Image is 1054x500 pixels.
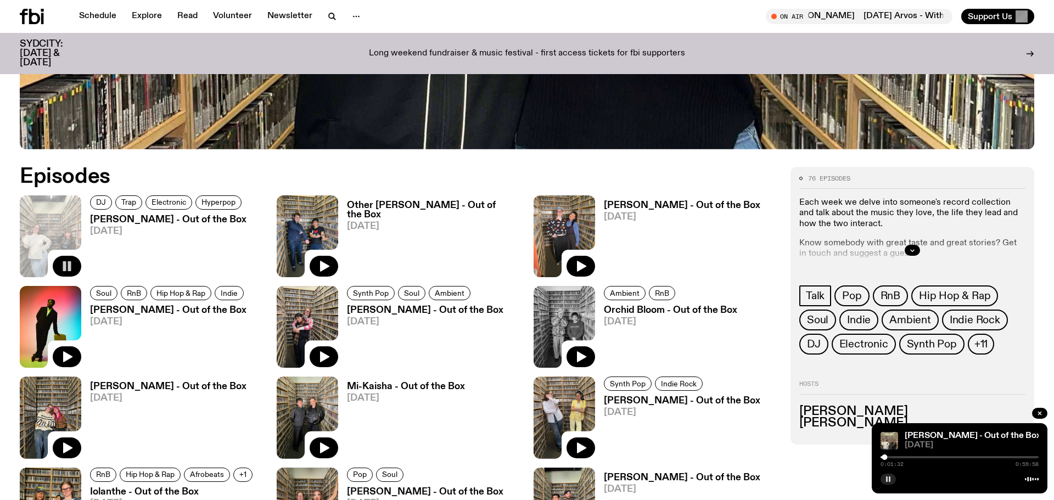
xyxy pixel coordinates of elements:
[834,285,869,306] a: Pop
[799,198,1025,229] p: Each week we delve into someone's record collection and talk about the music they love, the life ...
[655,377,703,391] a: Indie Rock
[277,377,338,458] img: Matt and Mi-Kaisha wear all black and pose in the music library
[20,167,692,187] h2: Episodes
[338,306,503,368] a: [PERSON_NAME] - Out of the Box[DATE]
[96,289,111,297] span: Soul
[649,286,675,300] a: RnB
[404,289,419,297] span: Soul
[907,338,957,350] span: Synth Pop
[195,195,242,210] a: Hyperpop
[96,470,110,479] span: RnB
[369,49,685,59] p: Long weekend fundraiser & music festival - first access tickets for fbi supporters
[261,9,319,24] a: Newsletter
[277,286,338,368] img: Kate Saap & Jenn Tran
[376,468,403,482] a: Soul
[919,290,990,302] span: Hip Hop & Rap
[90,382,246,391] h3: [PERSON_NAME] - Out of the Box
[347,468,373,482] a: Pop
[842,290,861,302] span: Pop
[20,377,81,458] img: Maddy and Kate sit in the Music library and pose
[799,417,1025,429] h3: [PERSON_NAME]
[604,485,760,494] span: [DATE]
[398,286,425,300] a: Soul
[974,338,988,350] span: +11
[968,334,994,355] button: +11
[766,9,952,24] button: On Air[DATE] Arvos - With [PERSON_NAME][DATE] Arvos - With [PERSON_NAME]
[190,470,224,479] span: Afrobeats
[881,462,904,467] span: 0:01:32
[534,286,595,368] img: Matt Do & Orchid Bloom
[435,289,464,297] span: Ambient
[125,9,169,24] a: Explore
[72,9,123,24] a: Schedule
[277,195,338,277] img: Matt Do & Other Joe
[90,394,246,403] span: [DATE]
[90,468,116,482] a: RnB
[206,9,259,24] a: Volunteer
[347,286,395,300] a: Synth Pop
[847,314,871,326] span: Indie
[968,12,1012,21] span: Support Us
[347,317,503,327] span: [DATE]
[610,380,646,388] span: Synth Pop
[604,212,760,222] span: [DATE]
[347,201,520,220] h3: Other [PERSON_NAME] - Out of the Box
[90,195,112,210] a: DJ
[152,198,186,206] span: Electronic
[661,380,697,388] span: Indie Rock
[171,9,204,24] a: Read
[655,289,669,297] span: RnB
[534,377,595,458] img: Kate Saap & Tiffany Wong
[90,306,247,315] h3: [PERSON_NAME] - Out of the Box
[807,338,821,350] span: DJ
[233,468,253,482] button: +1
[905,441,1039,450] span: [DATE]
[911,285,998,306] a: Hip Hop & Rap
[881,432,898,450] a: https://media.fbi.radio/images/IMG_7702.jpg
[120,468,181,482] a: Hip Hop & Rap
[127,289,141,297] span: RnB
[81,382,246,458] a: [PERSON_NAME] - Out of the Box[DATE]
[150,286,211,300] a: Hip Hop & Rap
[121,198,136,206] span: Trap
[882,310,939,330] a: Ambient
[889,314,931,326] span: Ambient
[347,487,503,497] h3: [PERSON_NAME] - Out of the Box
[382,470,397,479] span: Soul
[81,306,247,368] a: [PERSON_NAME] - Out of the Box[DATE]
[610,289,640,297] span: Ambient
[90,317,247,327] span: [DATE]
[90,215,246,224] h3: [PERSON_NAME] - Out of the Box
[215,286,244,300] a: Indie
[799,310,836,330] a: Soul
[799,285,831,306] a: Talk
[899,334,965,355] a: Synth Pop
[881,290,900,302] span: RnB
[239,470,246,479] span: +1
[604,408,760,417] span: [DATE]
[429,286,470,300] a: Ambient
[604,306,737,315] h3: Orchid Bloom - Out of the Box
[839,338,888,350] span: Electronic
[156,289,205,297] span: Hip Hop & Rap
[604,201,760,210] h3: [PERSON_NAME] - Out of the Box
[338,382,465,458] a: Mi-Kaisha - Out of the Box[DATE]
[873,285,908,306] a: RnB
[604,473,760,482] h3: [PERSON_NAME] - Out of the Box
[126,470,175,479] span: Hip Hop & Rap
[807,314,828,326] span: Soul
[347,222,520,231] span: [DATE]
[201,198,236,206] span: Hyperpop
[1016,462,1039,467] span: 0:59:58
[81,215,246,277] a: [PERSON_NAME] - Out of the Box[DATE]
[221,289,238,297] span: Indie
[20,286,81,368] img: Musonga Mbogo, a black man with locs, leans against a chair and is lit my multicoloured light.
[595,306,737,368] a: Orchid Bloom - Out of the Box[DATE]
[942,310,1008,330] a: Indie Rock
[145,195,192,210] a: Electronic
[604,286,646,300] a: Ambient
[806,290,825,302] span: Talk
[534,195,595,277] img: Kate Saap & Nicole Pingon
[90,286,117,300] a: Soul
[604,396,760,406] h3: [PERSON_NAME] - Out of the Box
